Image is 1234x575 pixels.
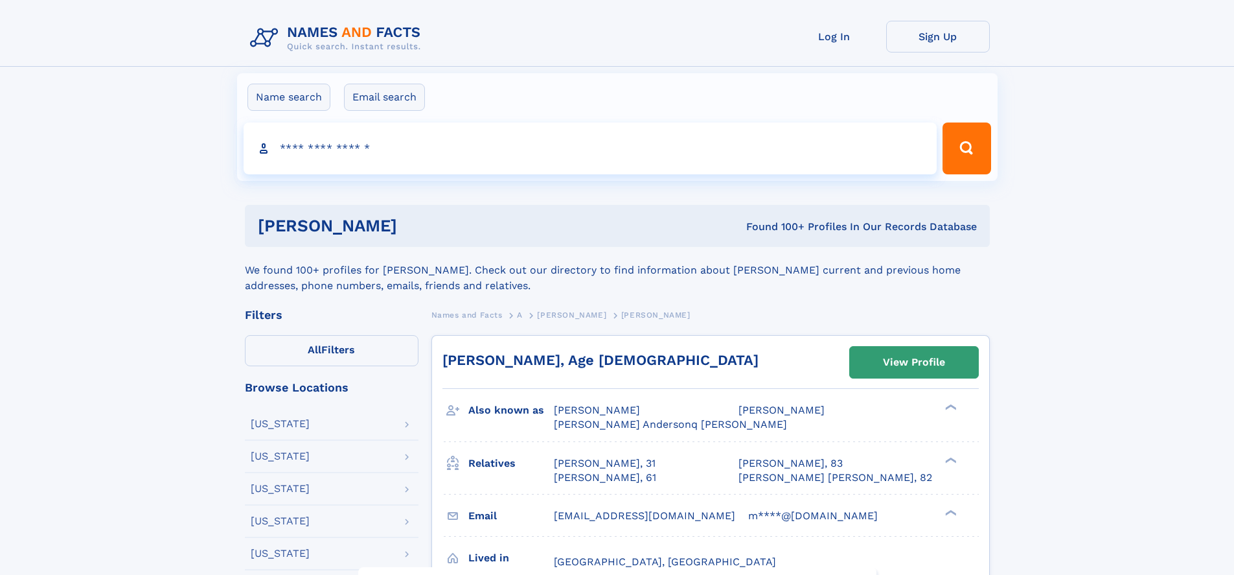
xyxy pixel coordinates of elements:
div: [US_STATE] [251,516,310,526]
button: Search Button [943,123,990,174]
div: Browse Locations [245,382,418,393]
span: [GEOGRAPHIC_DATA], [GEOGRAPHIC_DATA] [554,556,776,568]
div: ❯ [942,403,957,412]
label: Filters [245,335,418,366]
span: A [517,311,523,320]
span: [PERSON_NAME] [621,311,691,320]
span: [PERSON_NAME] Andersonq [PERSON_NAME] [554,418,787,430]
a: [PERSON_NAME] [537,307,606,323]
a: [PERSON_NAME], 31 [554,456,656,471]
div: ❯ [942,508,957,517]
div: [US_STATE] [251,548,310,559]
span: [PERSON_NAME] [537,311,606,320]
h3: Also known as [468,399,554,421]
input: search input [244,123,937,174]
a: [PERSON_NAME], 83 [738,456,843,471]
a: View Profile [850,347,978,378]
span: All [308,344,321,356]
img: Logo Names and Facts [245,21,431,56]
a: Sign Up [886,21,990,53]
div: [US_STATE] [251,451,310,462]
span: [EMAIL_ADDRESS][DOMAIN_NAME] [554,510,735,522]
label: Email search [344,84,425,111]
div: Filters [245,309,418,321]
span: [PERSON_NAME] [554,404,640,416]
div: View Profile [883,347,945,377]
a: Log In [783,21,886,53]
h1: [PERSON_NAME] [258,218,572,234]
a: [PERSON_NAME] [PERSON_NAME], 82 [738,471,932,485]
a: [PERSON_NAME], Age [DEMOGRAPHIC_DATA] [442,352,759,368]
h3: Lived in [468,547,554,569]
div: We found 100+ profiles for [PERSON_NAME]. Check out our directory to find information about [PERS... [245,247,990,294]
span: [PERSON_NAME] [738,404,825,416]
label: Name search [247,84,330,111]
div: [US_STATE] [251,484,310,494]
a: A [517,307,523,323]
a: [PERSON_NAME], 61 [554,471,656,485]
h3: Email [468,505,554,527]
a: Names and Facts [431,307,503,323]
div: [US_STATE] [251,419,310,429]
div: ❯ [942,456,957,464]
div: Found 100+ Profiles In Our Records Database [571,220,977,234]
h3: Relatives [468,452,554,475]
